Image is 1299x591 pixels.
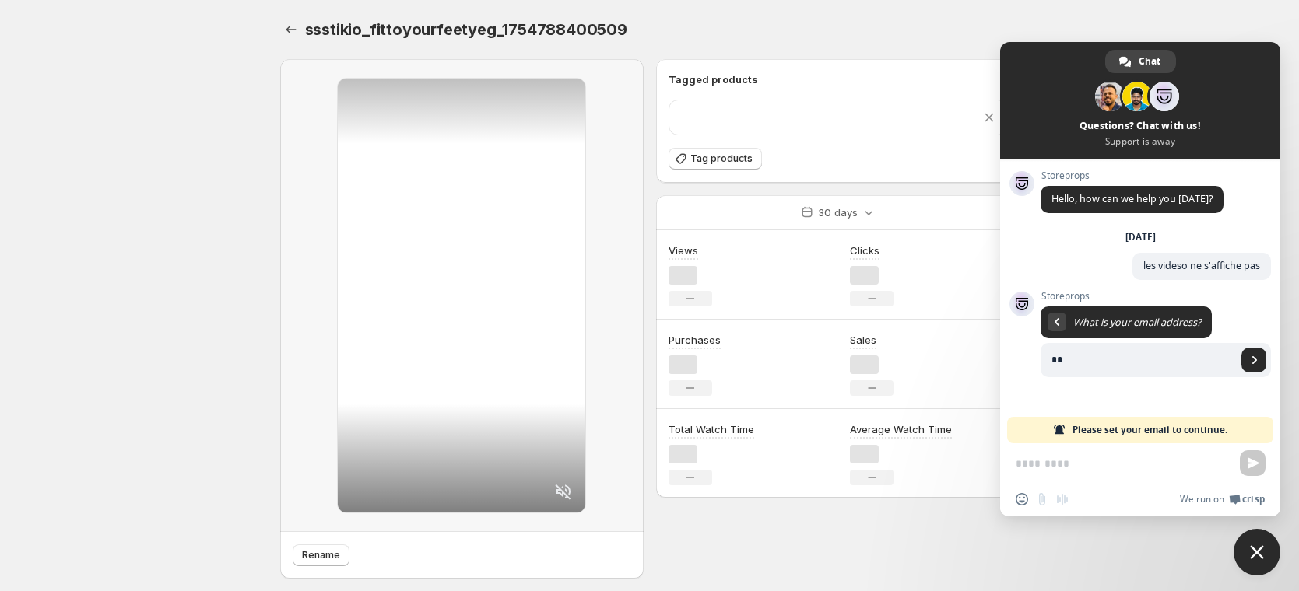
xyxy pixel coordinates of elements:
[1041,343,1237,377] input: Enter your email address...
[669,148,762,170] button: Tag products
[1041,291,1271,302] span: Storeprops
[850,243,879,258] h3: Clicks
[1241,348,1266,372] a: Send
[818,205,858,220] p: 30 days
[1073,316,1201,329] span: What is your email address?
[690,152,753,165] span: Tag products
[1139,50,1160,73] span: Chat
[669,421,754,437] h3: Total Watch Time
[1105,50,1176,73] a: Chat
[293,544,349,566] button: Rename
[280,19,302,40] button: Settings
[1180,493,1265,505] a: We run onCrisp
[1180,493,1224,505] span: We run on
[305,20,627,39] span: ssstikio_fittoyourfeetyeg_1754788400509
[302,549,340,561] span: Rename
[1242,493,1265,505] span: Crisp
[1143,259,1260,272] span: les videso ne s'affiche pas
[669,72,1007,87] h6: Tagged products
[850,421,952,437] h3: Average Watch Time
[1041,170,1224,181] span: Storeprops
[1125,233,1156,242] div: [DATE]
[1016,493,1028,505] span: Insert an emoji
[1234,529,1280,575] a: Close chat
[669,332,721,348] h3: Purchases
[1051,192,1213,205] span: Hello, how can we help you [DATE]?
[669,243,698,258] h3: Views
[850,332,876,348] h3: Sales
[1073,417,1227,443] span: Please set your email to continue.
